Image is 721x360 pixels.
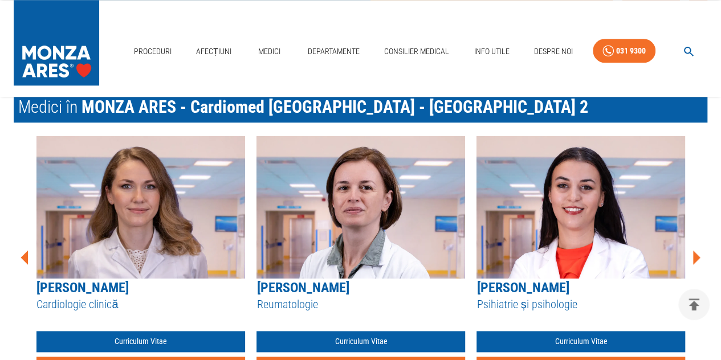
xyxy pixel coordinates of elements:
a: Medici [251,40,288,63]
h5: Cardiologie clinică [36,297,245,312]
h2: Medici în [14,92,707,122]
a: [PERSON_NAME] [476,280,569,296]
a: Info Utile [469,40,514,63]
a: Despre Noi [529,40,577,63]
h5: Psihiatrie și psihologie [476,297,685,312]
button: delete [678,289,710,320]
a: Afecțiuni [192,40,236,63]
a: [PERSON_NAME] [256,280,349,296]
img: Dr. Cătălina Petrașcu [476,136,685,279]
img: Dr. Linda Ghib [256,136,465,279]
a: 031 9300 [593,39,655,63]
a: Curriculum Vitae [36,331,245,352]
a: Proceduri [129,40,176,63]
span: MONZA ARES - Cardiomed [GEOGRAPHIC_DATA] - [GEOGRAPHIC_DATA] 2 [82,97,588,117]
a: Curriculum Vitae [256,331,465,352]
a: [PERSON_NAME] [36,280,129,296]
a: Departamente [303,40,364,63]
h5: Reumatologie [256,297,465,312]
a: Curriculum Vitae [476,331,685,352]
div: 031 9300 [616,44,646,58]
a: Consilier Medical [380,40,454,63]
